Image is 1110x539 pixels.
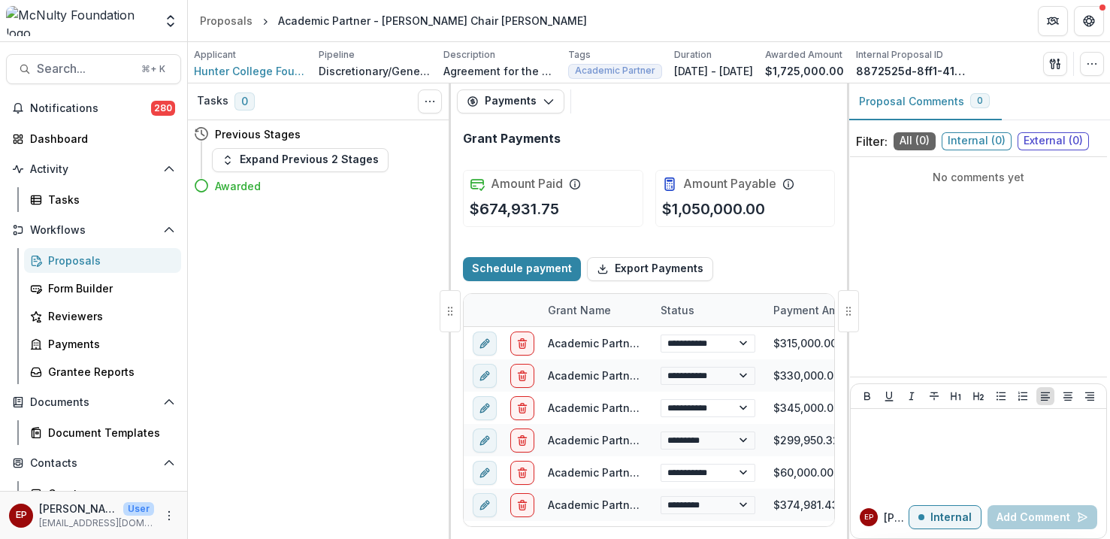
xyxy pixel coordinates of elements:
button: Toggle View Cancelled Tasks [418,89,442,114]
div: $315,000.00 [764,327,877,359]
button: Schedule payment [463,257,581,281]
div: Payment Amount [764,302,871,318]
div: ⌘ + K [138,61,168,77]
a: Academic Partner - [PERSON_NAME] Chair [PERSON_NAME] [548,434,857,447]
span: Notifications [30,102,151,115]
button: Open Activity [6,157,181,181]
a: Academic Partner - [PERSON_NAME] Chair [PERSON_NAME] [548,369,857,382]
div: Payments [48,336,169,352]
button: edit [473,363,497,387]
p: Duration [674,48,712,62]
p: Description [443,48,495,62]
div: esther park [864,513,873,521]
h2: Amount Payable [683,177,776,191]
div: Grantee Reports [48,364,169,380]
button: Open Workflows [6,218,181,242]
a: Academic Partner - [PERSON_NAME] Chair [PERSON_NAME] [548,401,857,414]
p: Applicant [194,48,236,62]
button: Bullet List [992,387,1010,405]
button: delete [510,460,534,484]
span: 0 [977,95,983,106]
p: [PERSON_NAME] [884,510,909,525]
a: Proposals [24,248,181,273]
button: Align Center [1059,387,1077,405]
div: Status [652,294,764,326]
p: Tags [568,48,591,62]
span: External ( 0 ) [1018,132,1089,150]
button: delete [510,428,534,452]
a: Form Builder [24,276,181,301]
button: edit [473,428,497,452]
p: Agreement for the AWM Science Chair at [GEOGRAPHIC_DATA] [443,63,556,79]
div: Proposals [200,13,253,29]
span: Contacts [30,457,157,470]
div: Payment Amount [764,294,877,326]
h4: Previous Stages [215,126,301,142]
a: Proposals [194,10,259,32]
button: delete [510,395,534,419]
a: Dashboard [6,126,181,151]
button: edit [473,492,497,516]
button: Expand Previous 2 Stages [212,148,389,172]
a: Document Templates [24,420,181,445]
button: Italicize [903,387,921,405]
p: Awarded Amount [765,48,842,62]
p: No comments yet [856,169,1101,185]
p: 8872525d-8ff1-4108-9cde-104c198cca5e [856,63,969,79]
span: Internal ( 0 ) [942,132,1012,150]
button: Add Comment [988,505,1097,529]
p: User [123,502,154,516]
div: esther park [16,510,27,520]
span: Documents [30,396,157,409]
button: Open entity switcher [160,6,181,36]
div: $299,950.32 [764,424,877,456]
a: Tasks [24,187,181,212]
button: delete [510,363,534,387]
button: Bold [858,387,876,405]
button: Internal [909,505,981,529]
img: McNulty Foundation logo [6,6,154,36]
button: Open Documents [6,390,181,414]
p: Pipeline [319,48,355,62]
div: Grant Name [539,294,652,326]
button: Underline [880,387,898,405]
div: Document Templates [48,425,169,441]
a: Reviewers [24,304,181,329]
button: delete [510,492,534,516]
button: Align Left [1036,387,1054,405]
button: Heading 2 [969,387,988,405]
h3: Tasks [197,95,228,107]
div: $374,981.43 [764,489,877,521]
span: Hunter College Foundation [194,63,307,79]
div: Proposals [48,253,169,268]
p: Internal Proposal ID [856,48,943,62]
button: Search... [6,54,181,84]
a: Academic Partner - [PERSON_NAME] Chair [PERSON_NAME] [548,466,857,479]
p: [DATE] - [DATE] [674,63,753,79]
button: edit [473,460,497,484]
div: Dashboard [30,131,169,147]
button: Align Right [1081,387,1099,405]
button: Payments [457,89,564,114]
div: Grantees [48,486,169,501]
nav: breadcrumb [194,10,593,32]
h4: Awarded [215,178,261,194]
span: 280 [151,101,175,116]
h2: Amount Paid [491,177,563,191]
a: Payments [24,332,181,356]
span: All ( 0 ) [894,132,936,150]
a: Grantee Reports [24,359,181,384]
div: $345,000.00 [764,392,877,424]
button: Heading 1 [947,387,965,405]
button: More [160,507,178,525]
button: Get Help [1074,6,1104,36]
a: Grantees [24,481,181,506]
button: Open Contacts [6,451,181,475]
button: Notifications280 [6,96,181,120]
p: $1,725,000.00 [765,63,844,79]
button: Export Payments [587,257,713,281]
p: Filter: [856,132,888,150]
div: Status [652,302,703,318]
p: [PERSON_NAME] [39,501,117,516]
